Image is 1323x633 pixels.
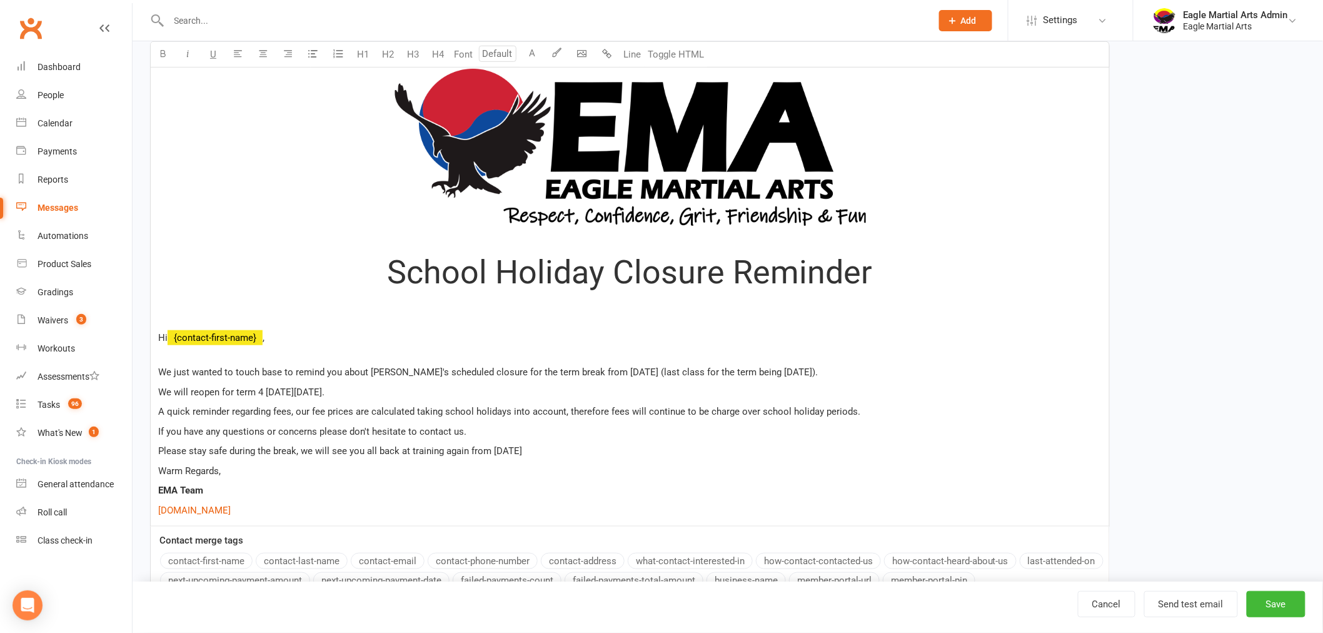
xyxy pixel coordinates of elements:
span: 3 [76,314,86,325]
a: Cancel [1078,591,1135,617]
div: Assessments [38,372,99,382]
a: What's New1 [16,419,132,447]
div: Automations [38,231,88,241]
a: Dashboard [16,53,132,81]
button: H1 [351,42,376,67]
a: Product Sales [16,250,132,278]
button: Line [620,42,645,67]
div: Roll call [38,507,67,517]
button: Add [939,10,992,31]
div: Waivers [38,315,68,325]
a: Tasks 96 [16,391,132,419]
input: Default [479,46,516,62]
div: Open Intercom Messenger [13,590,43,620]
a: Waivers 3 [16,306,132,335]
a: Gradings [16,278,132,306]
a: General attendance kiosk mode [16,470,132,499]
a: Automations [16,222,132,250]
img: da8fd2c1-796f-441b-9e77-a580d73a3da8.png [394,69,866,226]
a: Messages [16,194,132,222]
button: what-contact-interested-in [628,553,753,569]
img: thumb_image1738041739.png [1152,8,1177,33]
button: contact-first-name [160,553,253,569]
span: EMA Team [158,485,203,496]
div: Product Sales [38,259,91,269]
button: member-portal-pin [883,572,975,589]
button: Toggle HTML [645,42,707,67]
span: Add [961,16,977,26]
button: next-upcoming-payment-amount [160,572,310,589]
div: What's New [38,428,83,438]
span: We will reopen for term 4 [DATE][DATE]. [158,387,324,398]
button: contact-phone-number [428,553,538,569]
a: Assessments [16,363,132,391]
div: Eagle Martial Arts [1184,21,1288,32]
div: Workouts [38,343,75,353]
span: We just wanted to touch base to remind you about [PERSON_NAME]'s scheduled closure for the term b... [158,367,818,378]
button: how-contact-heard-about-us [884,553,1017,569]
button: Font [451,42,476,67]
a: Payments [16,138,132,166]
a: Workouts [16,335,132,363]
a: Calendar [16,109,132,138]
button: Save [1247,591,1305,617]
span: Hi [158,332,168,343]
div: Calendar [38,118,73,128]
a: Clubworx [15,13,46,44]
div: Gradings [38,287,73,297]
a: People [16,81,132,109]
button: Send test email [1144,591,1238,617]
span: Please stay safe during the break, we will see you all back at training again from [DATE] [158,445,522,457]
span: Settings [1044,6,1078,34]
div: Dashboard [38,62,81,72]
button: H4 [426,42,451,67]
div: People [38,90,64,100]
button: member-portal-url [789,572,880,589]
button: U [201,42,226,67]
span: U [210,49,216,60]
span: [DOMAIN_NAME] [158,505,231,516]
span: , [263,332,264,343]
button: H2 [376,42,401,67]
div: Payments [38,146,77,156]
button: last-attended-on [1020,553,1104,569]
div: Messages [38,203,78,213]
button: contact-email [351,553,425,569]
span: A quick reminder regarding fees, our fee prices are calculated taking school holidays into accoun... [158,406,860,417]
span: School Holiday Closure Reminder [388,253,873,291]
button: contact-address [541,553,625,569]
span: 96 [68,398,82,409]
button: failed-payments-count [453,572,561,589]
span: Warm Regards, [158,465,221,477]
button: business-name [707,572,786,589]
input: Search... [165,12,923,29]
a: Class kiosk mode [16,527,132,555]
a: Roll call [16,499,132,527]
button: next-upcoming-payment-date [313,572,450,589]
button: A [520,42,545,67]
div: Eagle Martial Arts Admin [1184,9,1288,21]
span: 1 [89,427,99,437]
div: Reports [38,175,68,185]
label: Contact merge tags [159,533,243,548]
span: If you have any questions or concerns please don't hesitate to contact us. [158,426,466,437]
div: Tasks [38,400,60,410]
button: H3 [401,42,426,67]
div: General attendance [38,479,114,489]
button: contact-last-name [256,553,348,569]
button: failed-payments-total-amount [565,572,703,589]
button: how-contact-contacted-us [756,553,881,569]
div: Class check-in [38,535,93,545]
a: Reports [16,166,132,194]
